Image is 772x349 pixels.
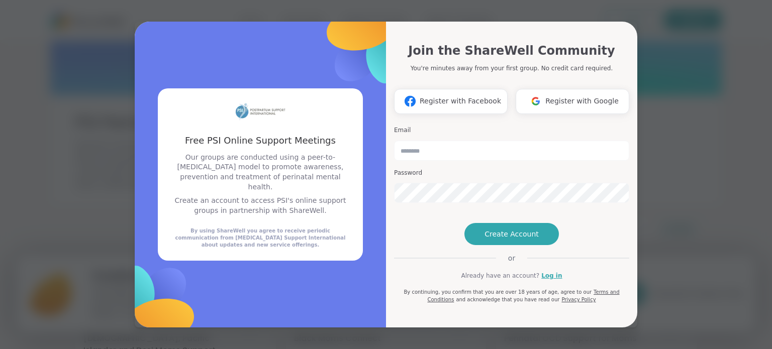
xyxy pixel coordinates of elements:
button: Register with Facebook [394,89,508,114]
span: Create Account [485,229,539,239]
a: Log in [541,271,562,280]
h3: Free PSI Online Support Meetings [170,134,351,147]
span: Already have an account? [461,271,539,280]
span: By continuing, you confirm that you are over 18 years of age, agree to our [404,289,592,295]
p: Our groups are conducted using a peer-to-[MEDICAL_DATA] model to promote awareness, prevention an... [170,153,351,192]
p: You're minutes away from your first group. No credit card required. [411,64,613,73]
h3: Password [394,169,629,177]
span: and acknowledge that you have read our [456,297,559,302]
button: Register with Google [516,89,629,114]
h3: Email [394,126,629,135]
img: ShareWell Logomark [401,92,420,110]
h1: Join the ShareWell Community [408,42,615,60]
span: or [496,253,527,263]
button: Create Account [464,223,559,245]
div: By using ShareWell you agree to receive periodic communication from [MEDICAL_DATA] Support Intern... [170,227,351,249]
a: Terms and Conditions [427,289,619,302]
img: partner logo [235,100,285,122]
span: Register with Facebook [420,96,501,106]
img: ShareWell Logomark [526,92,545,110]
a: Privacy Policy [561,297,596,302]
p: Create an account to access PSI's online support groups in partnership with ShareWell. [170,196,351,215]
span: Register with Google [545,96,619,106]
